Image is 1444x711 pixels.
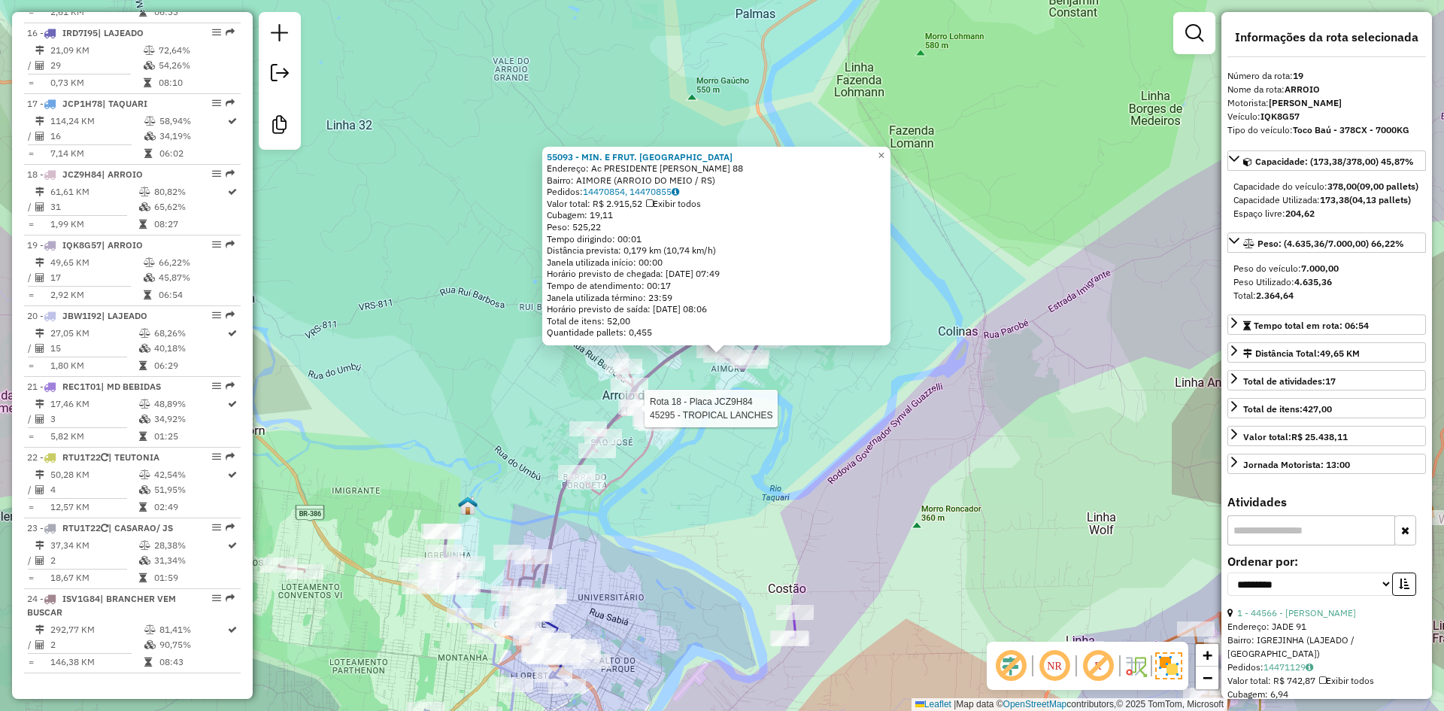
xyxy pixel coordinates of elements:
[27,217,35,232] td: =
[62,593,100,604] span: ISV1G84
[1233,275,1420,289] div: Peso Utilizado:
[62,98,102,109] span: JCP1H78
[1294,276,1332,287] strong: 4.635,36
[158,58,234,73] td: 54,26%
[50,58,143,73] td: 29
[547,151,733,163] a: 55093 - MIN. E FRUT. [GEOGRAPHIC_DATA]
[153,412,226,427] td: 34,92%
[139,400,150,409] i: % de utilização do peso
[1227,688,1426,701] div: Cubagem: 6,94
[35,46,44,55] i: Distância Total
[27,27,144,38] span: 16 -
[153,5,226,20] td: 06:33
[50,129,144,144] td: 16
[153,553,226,568] td: 31,34%
[50,655,144,670] td: 146,38 KM
[139,503,147,512] i: Tempo total em rota
[50,397,138,412] td: 17,46 KM
[35,61,44,70] i: Total de Atividades
[50,114,144,129] td: 114,24 KM
[265,58,295,92] a: Exportar sessão
[139,329,150,338] i: % de utilização do peso
[62,451,101,463] span: RTU1T22
[1196,667,1218,689] a: Zoom out
[212,311,221,320] em: Opções
[62,522,101,533] span: RTU1T22
[1303,403,1332,415] strong: 427,00
[139,432,147,441] i: Tempo total em rota
[50,467,138,482] td: 50,28 KM
[139,556,150,565] i: % de utilização da cubagem
[1227,370,1426,390] a: Total de atividades:17
[158,287,234,302] td: 06:54
[35,625,44,634] i: Distância Total
[153,184,226,199] td: 80,82%
[1301,263,1339,274] strong: 7.000,00
[158,255,234,270] td: 66,22%
[265,110,295,144] a: Criar modelo
[27,412,35,427] td: /
[102,310,147,321] span: | LAJEADO
[50,341,138,356] td: 15
[27,500,35,515] td: =
[144,46,155,55] i: % de utilização do peso
[139,541,150,550] i: % de utilização do peso
[226,594,235,603] em: Rota exportada
[144,290,151,299] i: Tempo total em rota
[1227,454,1426,474] a: Jornada Motorista: 13:00
[144,625,156,634] i: % de utilização do peso
[27,570,35,585] td: =
[228,625,237,634] i: Rota otimizada
[1196,644,1218,667] a: Zoom in
[1036,648,1072,684] span: Ocultar NR
[27,381,161,392] span: 21 -
[50,500,138,515] td: 12,57 KM
[144,273,155,282] i: % de utilização da cubagem
[1260,111,1300,122] strong: IQK8G57
[1227,150,1426,171] a: Capacidade: (173,38/378,00) 45,87%
[50,412,138,427] td: 3
[1325,375,1336,387] strong: 17
[1233,263,1339,274] span: Peso do veículo:
[1227,661,1426,674] div: Pedidos:
[1227,495,1426,509] h4: Atividades
[1203,668,1212,687] span: −
[1233,180,1420,193] div: Capacidade do veículo:
[547,163,886,175] div: Endereço: Ac PRESIDENTE [PERSON_NAME] 88
[35,415,44,424] i: Total de Atividades
[27,482,35,497] td: /
[153,326,226,341] td: 68,26%
[139,344,150,353] i: % de utilização da cubagem
[50,75,143,90] td: 0,73 KM
[153,570,226,585] td: 01:59
[1227,30,1426,44] h4: Informações da rota selecionada
[1357,181,1418,192] strong: (09,00 pallets)
[50,184,138,199] td: 61,61 KM
[228,117,237,126] i: Rota otimizada
[915,699,951,709] a: Leaflet
[1392,573,1416,596] button: Ordem crescente
[50,429,138,444] td: 5,82 KM
[153,341,226,356] td: 40,18%
[153,199,226,214] td: 65,62%
[108,451,159,463] span: | TEUTONIA
[1257,238,1404,249] span: Peso: (4.635,36/7.000,00) 66,22%
[144,258,155,267] i: % de utilização do peso
[547,151,886,339] div: Tempo de atendimento: 00:17
[226,381,235,390] em: Rota exportada
[1227,110,1426,123] div: Veículo:
[547,268,886,280] div: Horário previsto de chegada: [DATE] 07:49
[265,18,295,52] a: Nova sessão e pesquisa
[1306,663,1313,672] i: Observações
[139,187,150,196] i: % de utilização do peso
[35,132,44,141] i: Total de Atividades
[1227,69,1426,83] div: Número da rota:
[144,149,152,158] i: Tempo total em rota
[50,570,138,585] td: 18,67 KM
[139,485,150,494] i: % de utilização da cubagem
[1003,699,1067,709] a: OpenStreetMap
[27,310,147,321] span: 20 -
[144,61,155,70] i: % de utilização da cubagem
[547,233,886,245] div: Tempo dirigindo: 00:01
[1285,208,1315,219] strong: 204,62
